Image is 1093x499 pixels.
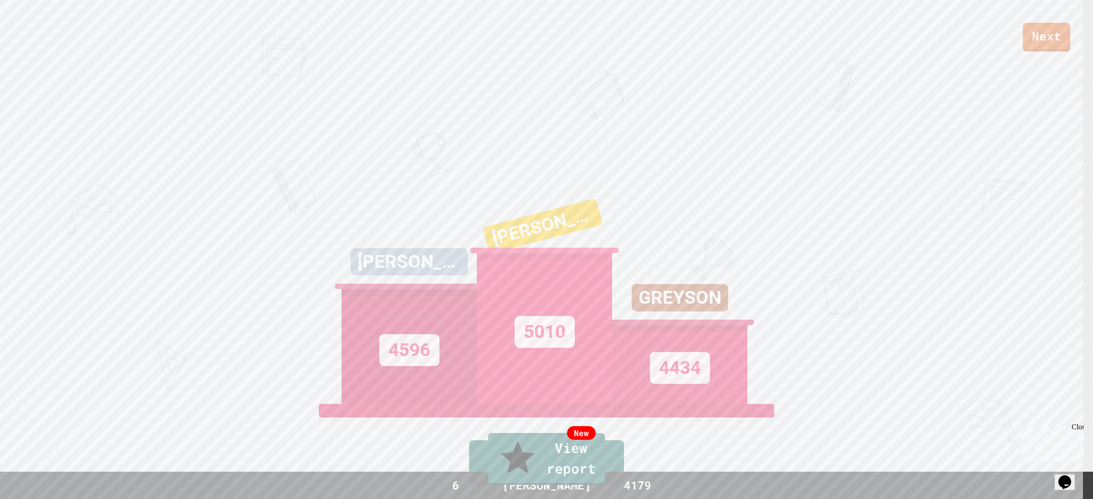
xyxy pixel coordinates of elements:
div: 5010 [515,316,575,348]
div: 4434 [650,352,710,384]
iframe: chat widget [1017,423,1084,462]
div: 4596 [379,334,439,366]
div: GREYSON [632,284,728,311]
a: Next [1023,23,1070,51]
div: [PERSON_NAME] [483,198,603,254]
iframe: chat widget [1055,463,1084,490]
div: Chat with us now!Close [4,4,63,58]
div: [PERSON_NAME] [351,248,468,275]
a: View report [488,433,605,485]
div: New [567,426,596,440]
